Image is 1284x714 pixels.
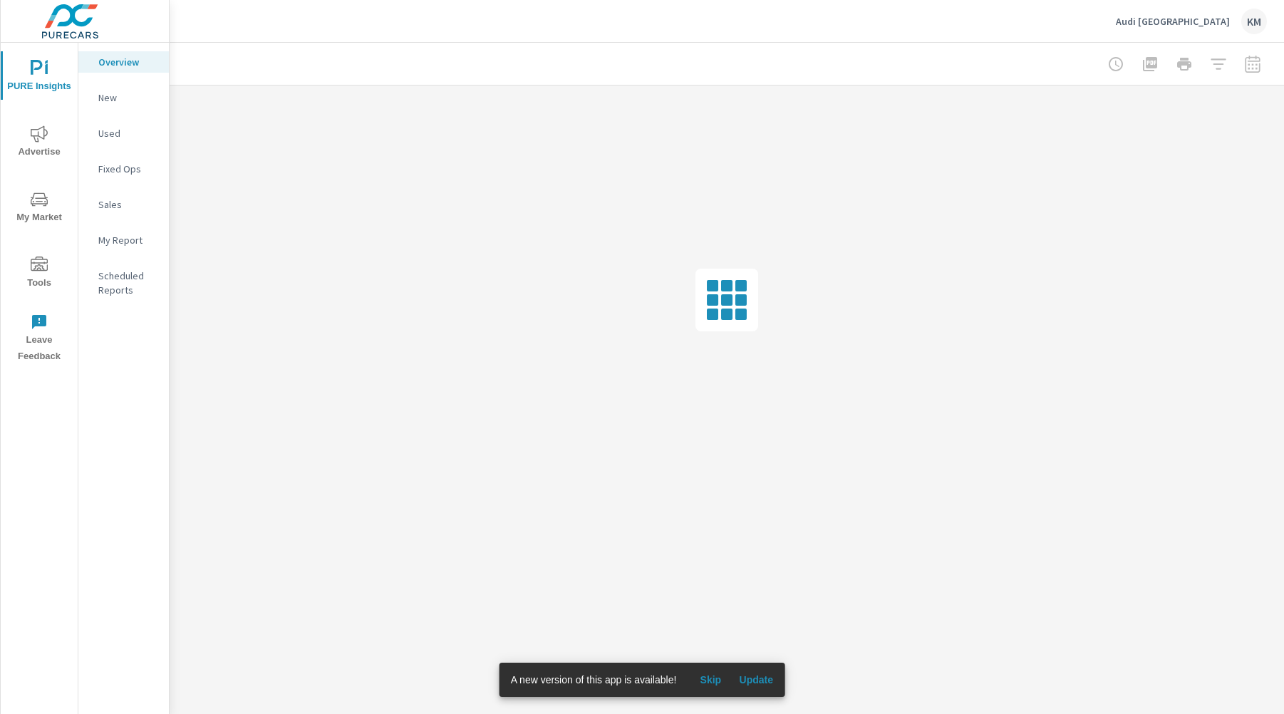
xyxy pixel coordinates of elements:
p: New [98,90,157,105]
span: My Market [5,191,73,226]
span: Update [739,673,773,686]
button: Skip [688,668,733,691]
div: KM [1241,9,1267,34]
div: New [78,87,169,108]
div: Overview [78,51,169,73]
span: Leave Feedback [5,314,73,365]
div: Sales [78,194,169,215]
div: Fixed Ops [78,158,169,180]
span: Skip [693,673,728,686]
p: Sales [98,197,157,212]
p: Overview [98,55,157,69]
button: Update [733,668,779,691]
div: Scheduled Reports [78,265,169,301]
div: nav menu [1,43,78,371]
div: My Report [78,229,169,251]
span: Advertise [5,125,73,160]
p: My Report [98,233,157,247]
p: Audi [GEOGRAPHIC_DATA] [1116,15,1230,28]
span: A new version of this app is available! [511,674,677,685]
div: Used [78,123,169,144]
p: Fixed Ops [98,162,157,176]
p: Scheduled Reports [98,269,157,297]
p: Used [98,126,157,140]
span: Tools [5,257,73,291]
span: PURE Insights [5,60,73,95]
